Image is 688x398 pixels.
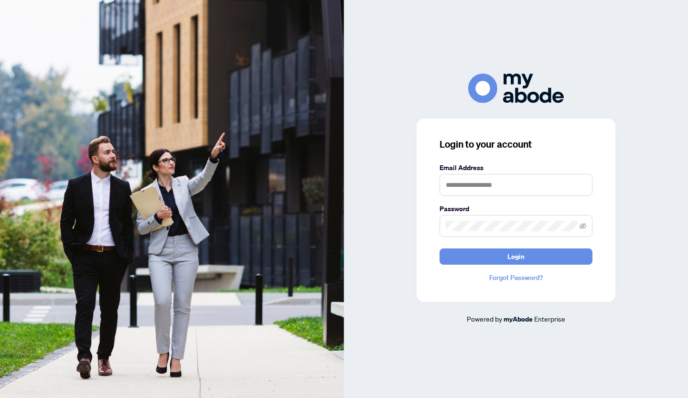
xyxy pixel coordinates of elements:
span: Login [507,249,525,264]
a: Forgot Password? [440,272,592,283]
label: Password [440,204,592,214]
button: Login [440,248,592,265]
span: Powered by [467,314,502,323]
h3: Login to your account [440,138,592,151]
span: eye-invisible [580,223,586,229]
img: ma-logo [468,74,564,103]
a: myAbode [504,314,533,324]
span: Enterprise [534,314,565,323]
label: Email Address [440,162,592,173]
